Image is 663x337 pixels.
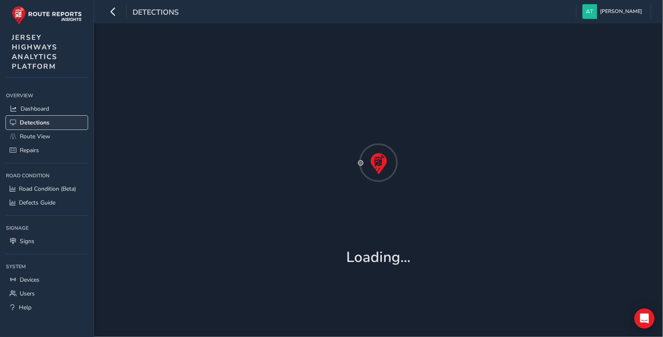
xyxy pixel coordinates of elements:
span: Road Condition (Beta) [19,185,76,193]
a: Route View [6,130,88,143]
span: Repairs [20,146,39,154]
span: Help [19,303,31,311]
span: [PERSON_NAME] [600,4,642,19]
a: Help [6,301,88,314]
a: Defects Guide [6,196,88,210]
a: Detections [6,116,88,130]
span: Dashboard [21,105,49,113]
div: System [6,260,88,273]
div: Open Intercom Messenger [634,308,655,329]
h1: Loading... [347,249,411,266]
div: Road Condition [6,169,88,182]
button: [PERSON_NAME] [582,4,645,19]
span: Defects Guide [19,199,55,207]
a: Devices [6,273,88,287]
span: Users [20,290,35,298]
a: Signs [6,234,88,248]
span: Detections [20,119,50,127]
img: rr logo [12,6,82,25]
div: Overview [6,89,88,102]
span: Devices [20,276,39,284]
div: Signage [6,222,88,234]
img: diamond-layout [582,4,597,19]
span: Detections [133,7,179,19]
a: Users [6,287,88,301]
span: Signs [20,237,34,245]
a: Repairs [6,143,88,157]
span: JERSEY HIGHWAYS ANALYTICS PLATFORM [12,33,57,71]
a: Dashboard [6,102,88,116]
a: Road Condition (Beta) [6,182,88,196]
span: Route View [20,132,50,140]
